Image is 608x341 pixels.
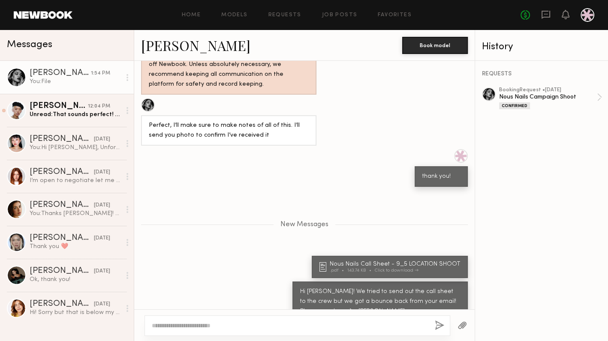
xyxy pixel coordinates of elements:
[300,287,460,317] div: Hi [PERSON_NAME]! We tried to send out the call sheet to the crew but we got a bounce back from y...
[482,71,602,77] div: REQUESTS
[30,308,121,317] div: Hi! Sorry but that is below my rate.
[319,261,463,273] a: Nous Nails Call Sheet - 9_5 LOCATION SHOOT.pdf143.74 KBClick to download
[94,267,110,275] div: [DATE]
[280,221,328,228] span: New Messages
[482,42,602,52] div: History
[30,275,121,284] div: Ok, thank you!
[422,172,460,182] div: thank you!
[149,121,309,141] div: Perfect, I’ll make sure to make notes of all of this. I’ll send you photo to confirm I’ve receive...
[7,40,52,50] span: Messages
[94,168,110,176] div: [DATE]
[91,69,110,78] div: 1:54 PM
[378,12,412,18] a: Favorites
[30,69,91,78] div: [PERSON_NAME]
[322,12,358,18] a: Job Posts
[499,87,602,109] a: bookingRequest •[DATE]Nous Nails Campaign ShootConfirmed
[94,300,110,308] div: [DATE]
[30,300,94,308] div: [PERSON_NAME]
[88,102,110,111] div: 12:04 PM
[30,102,88,111] div: [PERSON_NAME]
[499,87,597,93] div: booking Request • [DATE]
[30,201,94,209] div: [PERSON_NAME]
[30,135,94,144] div: [PERSON_NAME]
[30,168,94,176] div: [PERSON_NAME]
[30,234,94,242] div: [PERSON_NAME]
[94,201,110,209] div: [DATE]
[30,176,121,185] div: I’m open to negotiate let me know :)
[94,234,110,242] div: [DATE]
[30,267,94,275] div: [PERSON_NAME]
[268,12,301,18] a: Requests
[182,12,201,18] a: Home
[221,12,247,18] a: Models
[330,268,347,273] div: .pdf
[30,242,121,251] div: Thank you ❤️
[149,50,309,90] div: Hey! Looks like you’re trying to take the conversation off Newbook. Unless absolutely necessary, ...
[375,268,418,273] div: Click to download
[94,135,110,144] div: [DATE]
[30,78,121,86] div: You: File
[499,102,530,109] div: Confirmed
[402,37,468,54] button: Book model
[402,41,468,48] a: Book model
[30,209,121,218] div: You: Thanks [PERSON_NAME]! We will definitely reach out for the next shoot :) We would love to wo...
[30,111,121,119] div: Unread: That sounds perfect! I will let you know when the nail tips arrive! I received the Venmo!...
[330,261,463,267] div: Nous Nails Call Sheet - 9_5 LOCATION SHOOT
[141,36,250,54] a: [PERSON_NAME]
[347,268,375,273] div: 143.74 KB
[30,144,121,152] div: You: Hi [PERSON_NAME], Unfortunately my team have already booked a local based LA talent. We woul...
[499,93,597,101] div: Nous Nails Campaign Shoot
